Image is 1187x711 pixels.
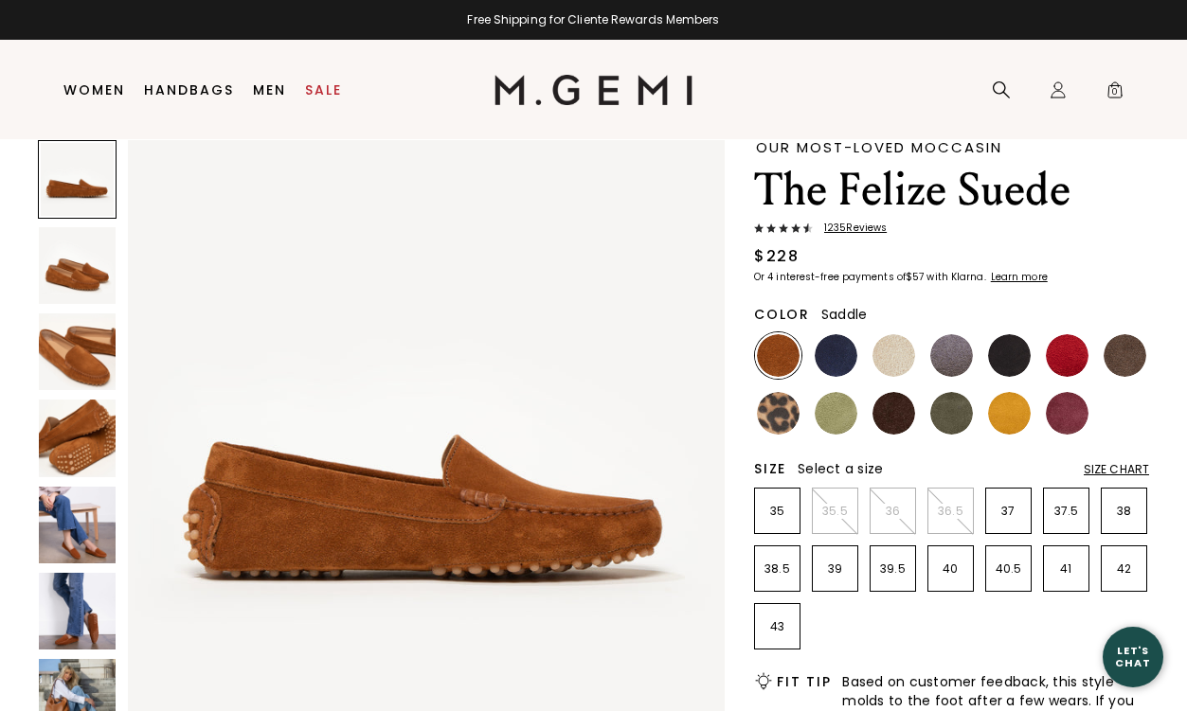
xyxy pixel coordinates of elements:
div: $228 [754,245,799,268]
span: 1235 Review s [813,222,887,234]
img: Midnight Blue [815,334,857,377]
p: 38.5 [755,561,800,577]
p: 40 [928,561,973,577]
img: The Felize Suede [39,313,116,390]
div: Size Chart [1084,462,1149,477]
p: 37 [986,504,1031,519]
a: Women [63,82,125,98]
img: The Felize Suede [39,400,116,476]
p: 41 [1044,561,1088,577]
span: 0 [1106,84,1124,103]
p: 39.5 [871,561,915,577]
a: Men [253,82,286,98]
img: Sunflower [988,392,1031,435]
p: 40.5 [986,561,1031,577]
p: 42 [1102,561,1146,577]
p: 35.5 [813,504,857,519]
img: Sunset Red [1046,334,1088,377]
span: Select a size [798,459,883,478]
img: Saddle [757,334,800,377]
a: Handbags [144,82,234,98]
img: Olive [930,392,973,435]
klarna-placement-style-body: Or 4 interest-free payments of [754,270,906,284]
p: 36 [871,504,915,519]
img: Mushroom [1104,334,1146,377]
p: 35 [755,504,800,519]
img: Latte [872,334,915,377]
a: 1235Reviews [754,222,1149,238]
h2: Size [754,461,786,476]
div: Let's Chat [1103,645,1163,668]
klarna-placement-style-cta: Learn more [991,270,1048,284]
span: Saddle [821,305,868,324]
klarna-placement-style-body: with Klarna [926,270,988,284]
img: Leopard Print [757,392,800,435]
img: Black [988,334,1031,377]
a: Learn more [989,272,1048,283]
img: The Felize Suede [39,227,116,304]
p: 36.5 [928,504,973,519]
p: 37.5 [1044,504,1088,519]
h1: The Felize Suede [754,164,1149,217]
h2: Color [754,307,810,322]
p: 39 [813,561,857,577]
img: Chocolate [872,392,915,435]
img: Pistachio [815,392,857,435]
img: Burgundy [1046,392,1088,435]
klarna-placement-style-amount: $57 [906,270,924,284]
img: Gray [930,334,973,377]
a: Sale [305,82,342,98]
img: The Felize Suede [39,573,116,649]
p: 43 [755,619,800,634]
div: Our Most-Loved Moccasin [756,140,1149,154]
img: The Felize Suede [39,487,116,563]
p: 38 [1102,504,1146,519]
h2: Fit Tip [777,674,831,689]
img: M.Gemi [495,75,692,105]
